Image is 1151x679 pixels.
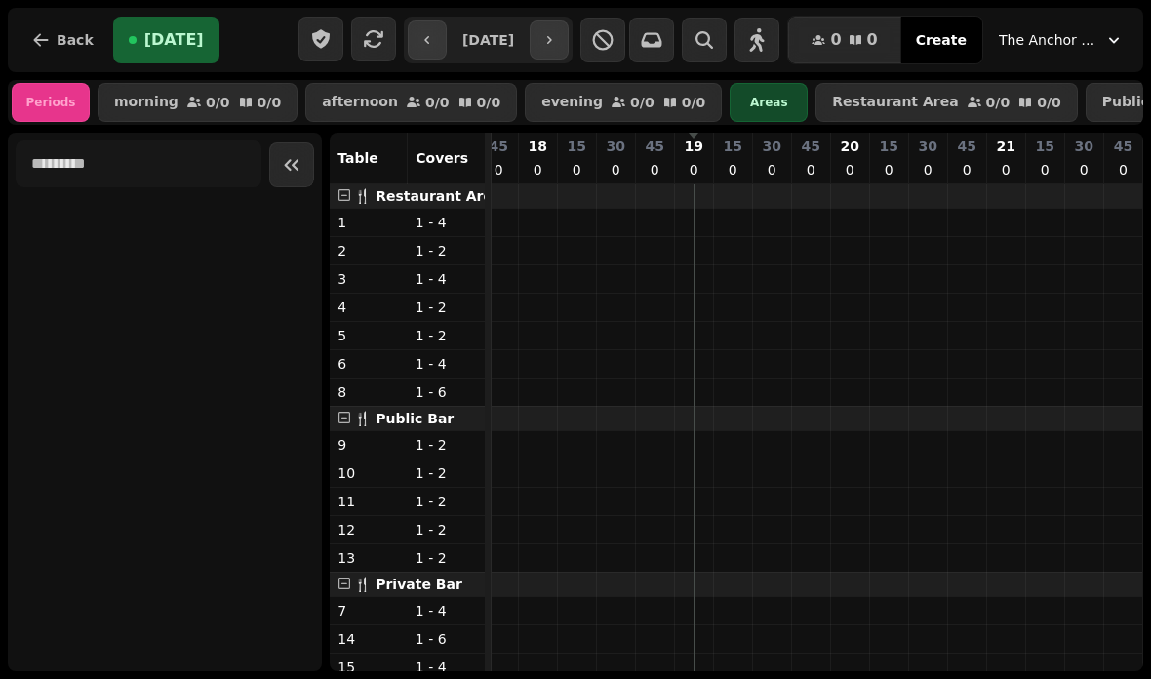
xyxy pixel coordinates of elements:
[416,548,478,568] p: 1 - 2
[530,160,545,180] p: 0
[416,354,478,374] p: 1 - 4
[919,137,937,156] p: 30
[730,83,808,122] div: Areas
[998,160,1013,180] p: 0
[416,492,478,511] p: 1 - 2
[1037,160,1052,180] p: 0
[803,160,818,180] p: 0
[764,160,779,180] p: 0
[490,137,508,156] p: 45
[1116,160,1131,180] p: 0
[57,33,94,47] span: Back
[1114,137,1132,156] p: 45
[416,382,478,402] p: 1 - 6
[647,160,662,180] p: 0
[337,150,378,166] span: Table
[337,629,400,649] p: 14
[354,577,462,592] span: 🍴 Private Bar
[337,658,400,677] p: 15
[608,160,623,180] p: 0
[337,241,400,260] p: 2
[337,298,400,317] p: 4
[258,96,282,109] p: 0 / 0
[1036,137,1054,156] p: 15
[815,83,1078,122] button: Restaurant Area0/00/0
[354,411,454,426] span: 🍴 Public Bar
[900,17,982,63] button: Create
[416,241,478,260] p: 1 - 2
[416,658,478,677] p: 1 - 4
[416,520,478,539] p: 1 - 2
[416,213,478,232] p: 1 - 4
[337,269,400,289] p: 3
[881,160,896,180] p: 0
[269,142,314,187] button: Collapse sidebar
[337,354,400,374] p: 6
[322,95,398,110] p: afternoon
[114,95,179,110] p: morning
[416,269,478,289] p: 1 - 4
[763,137,781,156] p: 30
[630,96,655,109] p: 0 / 0
[788,17,900,63] button: 00
[337,435,400,455] p: 9
[842,160,857,180] p: 0
[416,298,478,317] p: 1 - 2
[337,213,400,232] p: 1
[830,32,841,48] span: 0
[685,137,703,156] p: 19
[337,382,400,402] p: 8
[1037,96,1061,109] p: 0 / 0
[206,96,230,109] p: 0 / 0
[305,83,517,122] button: afternoon0/00/0
[416,150,468,166] span: Covers
[337,548,400,568] p: 13
[987,22,1135,58] button: The Anchor Inn
[997,137,1015,156] p: 21
[525,83,722,122] button: evening0/00/0
[686,160,701,180] p: 0
[724,137,742,156] p: 15
[337,601,400,620] p: 7
[568,137,586,156] p: 15
[541,95,603,110] p: evening
[569,160,584,180] p: 0
[958,137,976,156] p: 45
[16,17,109,63] button: Back
[920,160,935,180] p: 0
[98,83,298,122] button: morning0/00/0
[916,33,967,47] span: Create
[416,463,478,483] p: 1 - 2
[682,96,706,109] p: 0 / 0
[337,326,400,345] p: 5
[416,326,478,345] p: 1 - 2
[986,96,1011,109] p: 0 / 0
[607,137,625,156] p: 30
[880,137,898,156] p: 15
[1075,137,1093,156] p: 30
[529,137,547,156] p: 18
[354,188,501,204] span: 🍴 Restaurant Area
[832,95,958,110] p: Restaurant Area
[841,137,859,156] p: 20
[113,17,219,63] button: [DATE]
[12,83,90,122] div: Periods
[491,160,506,180] p: 0
[646,137,664,156] p: 45
[802,137,820,156] p: 45
[959,160,974,180] p: 0
[337,520,400,539] p: 12
[425,96,450,109] p: 0 / 0
[416,629,478,649] p: 1 - 6
[867,32,878,48] span: 0
[337,492,400,511] p: 11
[416,601,478,620] p: 1 - 4
[416,435,478,455] p: 1 - 2
[337,463,400,483] p: 10
[999,30,1096,50] span: The Anchor Inn
[1076,160,1091,180] p: 0
[477,96,501,109] p: 0 / 0
[144,32,204,48] span: [DATE]
[725,160,740,180] p: 0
